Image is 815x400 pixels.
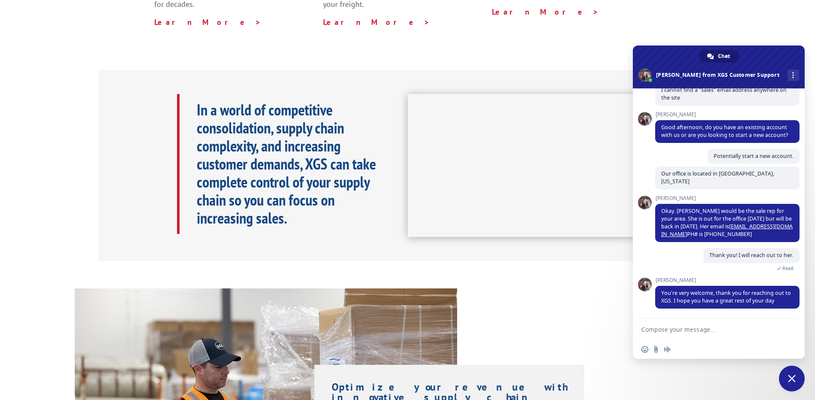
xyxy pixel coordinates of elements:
a: Learn More > [154,17,261,27]
span: Thank you! I will reach out to her. [709,252,794,259]
span: [PERSON_NAME] [655,112,800,118]
a: Learn More > [492,7,599,17]
span: Audio message [664,346,671,353]
iframe: XGS Logistics Solutions [408,94,662,237]
span: Okay. [PERSON_NAME] would be the sale rep for your area. She is out for the office [DATE] but wil... [661,207,793,238]
span: Read [782,265,794,271]
div: Chat [699,50,739,63]
span: I cannot find a "sales" email address anywhere on the site [661,86,787,101]
span: Potentially start a new account. [714,152,794,160]
div: More channels [788,70,799,81]
a: [EMAIL_ADDRESS][DOMAIN_NAME] [661,223,793,238]
span: Good afternoon, do you have an existing account with us or are you looking to start a new account? [661,124,788,139]
span: Chat [718,50,730,63]
textarea: Compose your message... [641,326,777,333]
span: You're very welcome, thank you for reaching out to XGS. I hope you have a great rest of your day [661,289,791,304]
span: Our office is located in [GEOGRAPHIC_DATA], [US_STATE] [661,170,774,185]
b: In a world of competitive consolidation, supply chain complexity, and increasing customer demands... [197,100,376,228]
span: [PERSON_NAME] [655,195,800,201]
span: [PERSON_NAME] [655,277,800,283]
span: Send a file [653,346,659,353]
span: Insert an emoji [641,346,648,353]
div: Close chat [779,366,805,391]
a: Learn More > [323,17,430,27]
